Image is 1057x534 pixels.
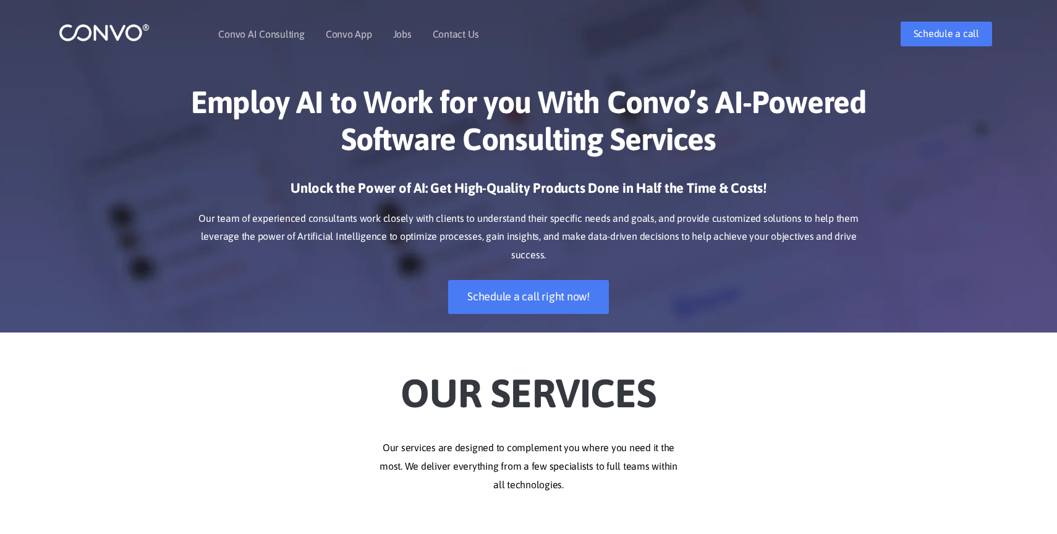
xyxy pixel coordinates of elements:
a: Jobs [393,29,412,39]
a: Schedule a call [901,22,992,46]
a: Contact Us [433,29,479,39]
a: Convo App [326,29,372,39]
h3: Unlock the Power of AI: Get High-Quality Products Done in Half the Time & Costs! [185,179,872,206]
p: Our team of experienced consultants work closely with clients to understand their specific needs ... [185,210,872,265]
img: logo_1.png [59,23,150,42]
h2: Our Services [185,351,872,420]
a: Convo AI Consulting [218,29,304,39]
p: Our services are designed to complement you where you need it the most. We deliver everything fro... [185,439,872,494]
a: Schedule a call right now! [448,280,609,314]
h1: Employ AI to Work for you With Convo’s AI-Powered Software Consulting Services [185,83,872,167]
